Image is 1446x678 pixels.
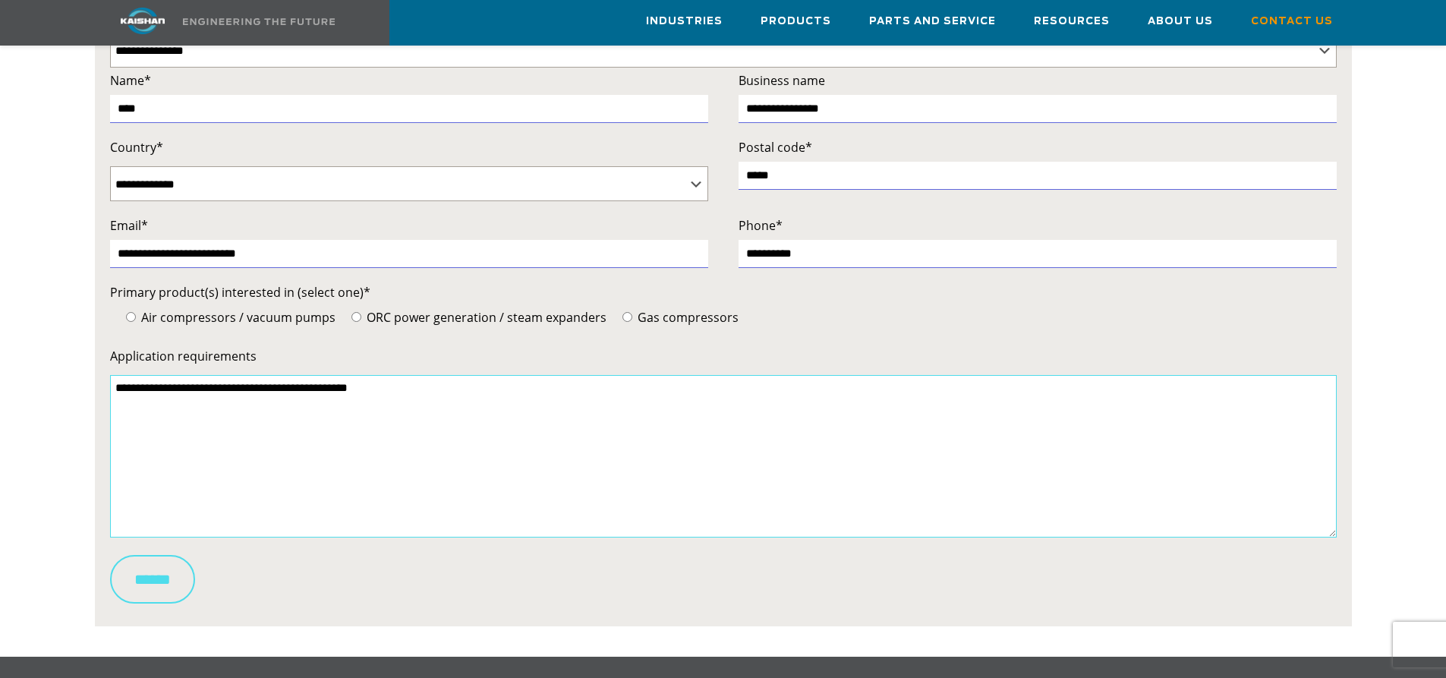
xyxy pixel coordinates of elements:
[635,309,739,326] span: Gas compressors
[869,13,996,30] span: Parts and Service
[351,312,361,322] input: ORC power generation / steam expanders
[1251,1,1333,42] a: Contact Us
[739,215,1337,236] label: Phone*
[646,13,723,30] span: Industries
[138,309,336,326] span: Air compressors / vacuum pumps
[622,312,632,322] input: Gas compressors
[739,137,1337,158] label: Postal code*
[1251,13,1333,30] span: Contact Us
[869,1,996,42] a: Parts and Service
[110,137,708,158] label: Country*
[110,345,1337,367] label: Application requirements
[110,70,708,91] label: Name*
[761,13,831,30] span: Products
[1034,13,1110,30] span: Resources
[110,70,1337,615] form: Contact form
[1148,13,1213,30] span: About Us
[761,1,831,42] a: Products
[86,8,200,34] img: kaishan logo
[110,215,708,236] label: Email*
[646,1,723,42] a: Industries
[364,309,606,326] span: ORC power generation / steam expanders
[1034,1,1110,42] a: Resources
[739,70,1337,91] label: Business name
[1148,1,1213,42] a: About Us
[183,18,335,25] img: Engineering the future
[126,312,136,322] input: Air compressors / vacuum pumps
